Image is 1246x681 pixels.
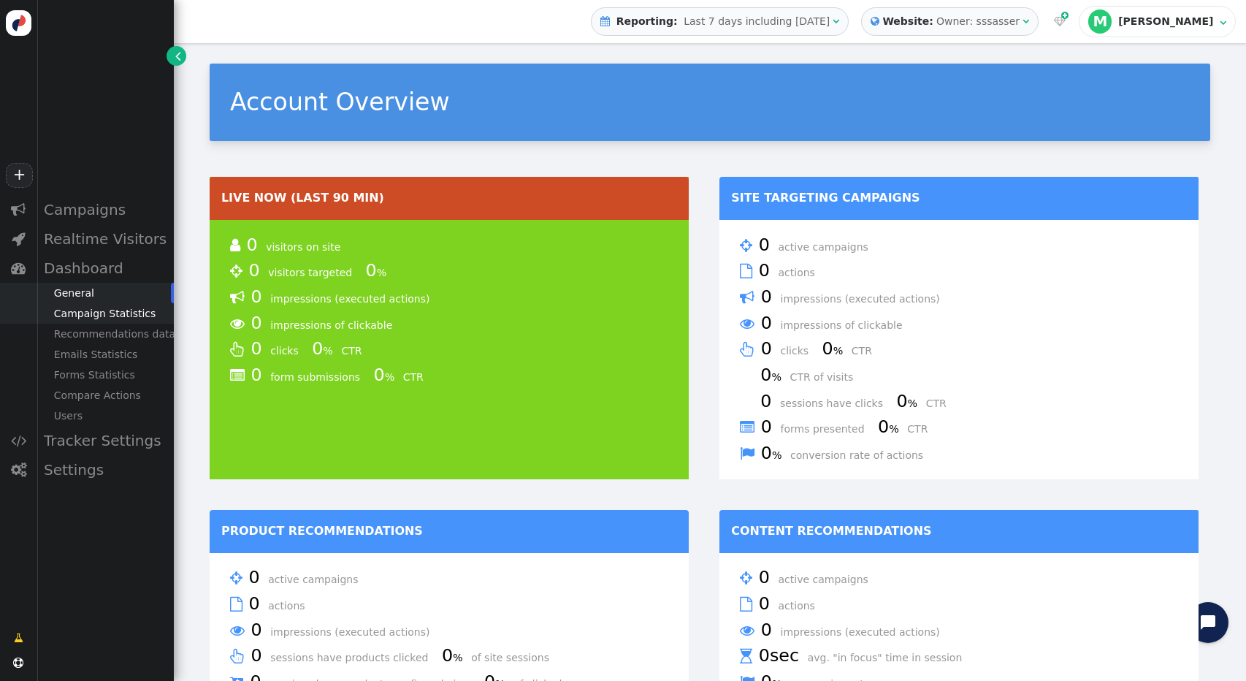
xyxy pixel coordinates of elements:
[230,84,1190,121] div: Account Overview
[251,645,267,666] span: 0
[246,235,262,255] span: 0
[268,600,315,612] span: actions
[740,567,752,589] span: 
[248,593,264,614] span: 0
[270,293,440,305] span: impressions (executed actions)
[251,365,267,385] span: 0
[230,567,242,589] span: 
[251,620,267,640] span: 0
[323,345,333,357] small: %
[761,313,777,333] span: 0
[230,235,240,256] span: 
[878,416,904,437] span: 0
[471,652,559,663] span: of site sessions
[37,365,174,385] div: Forms Statistics
[230,620,245,642] span: 
[453,652,463,663] small: %
[37,406,174,426] div: Users
[403,371,434,383] span: CTR
[270,345,309,357] span: clicks
[740,313,754,335] span: 
[37,303,174,324] div: Campaign Statistics
[781,319,913,331] span: impressions of clickable
[6,10,31,36] img: logo-icon.svg
[740,443,754,465] span: 
[926,397,957,409] span: CTR
[779,574,879,585] span: active campaigns
[779,600,825,612] span: actions
[759,260,775,281] span: 0
[1088,9,1112,33] div: M
[879,14,936,29] b: Website:
[6,163,32,188] a: +
[4,625,34,651] a: 
[11,433,26,448] span: 
[790,371,864,383] span: CTR of visits
[896,391,922,411] span: 0
[759,645,804,666] span: 0sec
[11,202,26,217] span: 
[833,16,839,26] span: 
[37,195,174,224] div: Campaigns
[230,338,245,360] span: 
[781,293,950,305] span: impressions (executed actions)
[740,593,752,615] span: 
[600,16,610,26] span: 
[12,232,26,246] span: 
[740,620,754,642] span: 
[230,645,245,667] span: 
[613,15,680,27] b: Reporting:
[248,260,264,281] span: 0
[248,567,264,587] span: 0
[230,313,245,335] span: 
[781,345,819,357] span: clicks
[11,463,26,477] span: 
[442,645,468,666] span: 0
[385,371,395,383] small: %
[740,286,754,308] span: 
[251,338,267,359] span: 0
[760,391,776,411] span: 0
[759,593,775,614] span: 0
[230,365,245,387] span: 
[37,426,174,455] div: Tracker Settings
[936,14,1020,29] div: Owner: sssasser
[37,324,174,344] div: Recommendations data
[772,449,782,461] small: %
[1054,16,1066,26] span: 
[808,652,973,663] span: avg. "in focus" time in session
[312,338,338,359] span: 0
[11,261,26,275] span: 
[759,567,775,587] span: 0
[780,397,893,409] span: sessions have clicks
[175,48,181,64] span: 
[1118,15,1216,28] div: [PERSON_NAME]
[1023,16,1029,26] span: 
[740,260,752,282] span: 
[889,423,899,435] small: %
[781,423,875,435] span: forms presented
[14,631,23,646] span: 
[210,510,689,553] td: Product Recommendations
[779,241,879,253] span: active campaigns
[760,365,787,385] span: 0
[37,283,174,303] div: General
[251,313,267,333] span: 0
[341,345,372,357] span: CTR
[719,177,1199,220] td: Site Targeting Campaigns
[908,397,918,409] small: %
[270,626,440,638] span: impressions (executed actions)
[37,344,174,365] div: Emails Statistics
[790,449,933,461] span: conversion rate of actions
[779,267,825,278] span: actions
[366,260,392,281] span: 0
[759,235,775,255] span: 0
[771,371,781,383] small: %
[740,338,754,360] span: 
[822,338,849,359] span: 0
[852,345,882,357] span: CTR
[230,260,242,282] span: 
[761,443,787,463] span: 0
[761,338,777,359] span: 0
[1051,14,1069,29] a:  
